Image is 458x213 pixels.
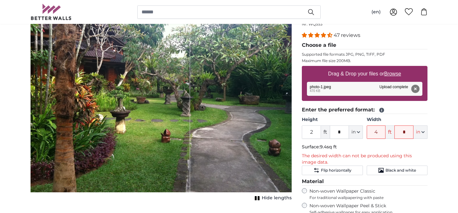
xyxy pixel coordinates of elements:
img: Betterwalls [31,4,72,20]
span: in [351,129,356,135]
span: 4.38 stars [302,32,334,38]
p: Maximum file size 200MB. [302,58,427,63]
legend: Choose a file [302,41,427,49]
button: Hide lengths [253,194,292,202]
span: Hide lengths [262,195,292,201]
label: Non-woven Wallpaper Classic [309,188,427,200]
span: in [416,129,420,135]
legend: Material [302,178,427,186]
span: Flip horizontally [321,168,351,173]
u: Browse [384,71,401,76]
span: 9.4sq ft [320,144,337,150]
span: For traditional wallpapering with paste [309,195,427,200]
button: in [349,125,363,139]
label: Drag & Drop your files or [326,67,404,80]
p: The desired width can not be produced using this image data. [302,153,427,166]
span: Nr. WQ553 [302,22,323,26]
button: in [413,125,427,139]
span: ft [385,125,394,139]
button: Black and white [367,166,427,175]
p: Supported file formats JPG, PNG, TIFF, PDF [302,52,427,57]
button: (en) [366,6,386,18]
span: Black and white [385,168,416,173]
label: Width [367,117,427,123]
span: 47 reviews [334,32,360,38]
label: Height [302,117,363,123]
legend: Enter the preferred format: [302,106,427,114]
span: ft [321,125,330,139]
p: Surface: [302,144,427,150]
button: Flip horizontally [302,166,363,175]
